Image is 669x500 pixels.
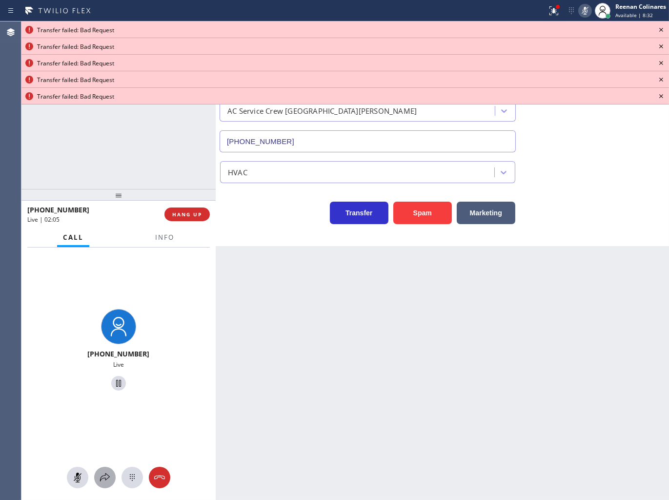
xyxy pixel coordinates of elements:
span: Transfer failed: Bad Request [37,26,114,34]
button: HANG UP [164,208,210,221]
span: Call [63,233,83,242]
div: AC Service Crew [GEOGRAPHIC_DATA][PERSON_NAME] [227,105,417,117]
button: Hang up [149,467,170,488]
span: Live [113,360,124,369]
button: Hold Customer [111,376,126,391]
span: Info [155,233,174,242]
span: Transfer failed: Bad Request [37,42,114,51]
button: Mute [578,4,592,18]
button: Call [57,228,89,247]
span: [PHONE_NUMBER] [27,205,89,214]
button: Mute [67,467,88,488]
span: Transfer failed: Bad Request [37,76,114,84]
button: Open dialpad [122,467,143,488]
button: Spam [393,202,452,224]
button: Info [149,228,180,247]
span: HANG UP [172,211,202,218]
span: Transfer failed: Bad Request [37,59,114,67]
span: Available | 8:32 [615,12,653,19]
button: Transfer [330,202,388,224]
input: Phone Number [220,130,516,152]
span: Live | 02:05 [27,215,60,224]
span: Transfer failed: Bad Request [37,92,114,101]
div: Reenan Colinares [615,2,666,11]
button: Marketing [457,202,515,224]
button: Open directory [94,467,116,488]
span: [PHONE_NUMBER] [88,349,150,358]
div: HVAC [228,167,247,178]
